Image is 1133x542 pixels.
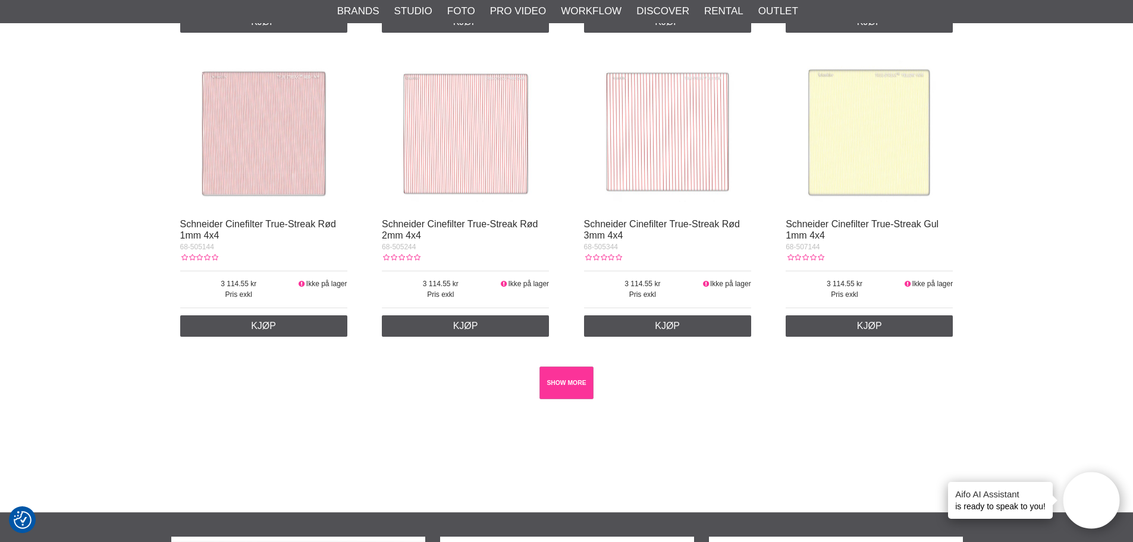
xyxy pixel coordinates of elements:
[704,4,743,19] a: Rental
[584,289,702,300] span: Pris exkl
[955,488,1046,500] h4: Aifo AI Assistant
[948,482,1053,519] div: is ready to speak to you!
[490,4,546,19] a: Pro Video
[584,219,740,240] a: Schneider Cinefilter True-Streak Rød 3mm 4x4
[584,278,702,289] span: 3 114.55
[786,243,820,251] span: 68-507144
[382,278,500,289] span: 3 114.55
[180,315,347,337] a: Kjøp
[584,315,751,337] a: Kjøp
[903,280,912,288] i: Ikke på lager
[297,280,306,288] i: Ikke på lager
[636,4,689,19] a: Discover
[561,4,622,19] a: Workflow
[786,289,903,300] span: Pris exkl
[14,511,32,529] img: Revisit consent button
[758,4,798,19] a: Outlet
[180,219,336,240] a: Schneider Cinefilter True-Streak Rød 1mm 4x4
[14,509,32,531] button: Samtykkepreferanser
[180,243,214,251] span: 68-505144
[382,45,549,212] img: Schneider Cinefilter True-Streak Rød 2mm 4x4
[180,278,298,289] span: 3 114.55
[394,4,432,19] a: Studio
[180,45,347,212] img: Schneider Cinefilter True-Streak Rød 1mm 4x4
[382,219,538,240] a: Schneider Cinefilter True-Streak Rød 2mm 4x4
[382,252,420,263] div: Kundevurdering: 0
[786,278,903,289] span: 3 114.55
[786,315,953,337] a: Kjøp
[701,280,710,288] i: Ikke på lager
[306,280,347,288] span: Ikke på lager
[539,366,594,399] a: SHOW MORE
[584,45,751,212] img: Schneider Cinefilter True-Streak Rød 3mm 4x4
[912,280,953,288] span: Ikke på lager
[786,45,953,212] img: Schneider Cinefilter True-Streak Gul 1mm 4x4
[337,4,379,19] a: Brands
[382,289,500,300] span: Pris exkl
[500,280,509,288] i: Ikke på lager
[382,243,416,251] span: 68-505244
[786,252,824,263] div: Kundevurdering: 0
[584,243,618,251] span: 68-505344
[180,252,218,263] div: Kundevurdering: 0
[508,280,549,288] span: Ikke på lager
[447,4,475,19] a: Foto
[382,315,549,337] a: Kjøp
[180,289,298,300] span: Pris exkl
[786,219,939,240] a: Schneider Cinefilter True-Streak Gul 1mm 4x4
[584,252,622,263] div: Kundevurdering: 0
[710,280,751,288] span: Ikke på lager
